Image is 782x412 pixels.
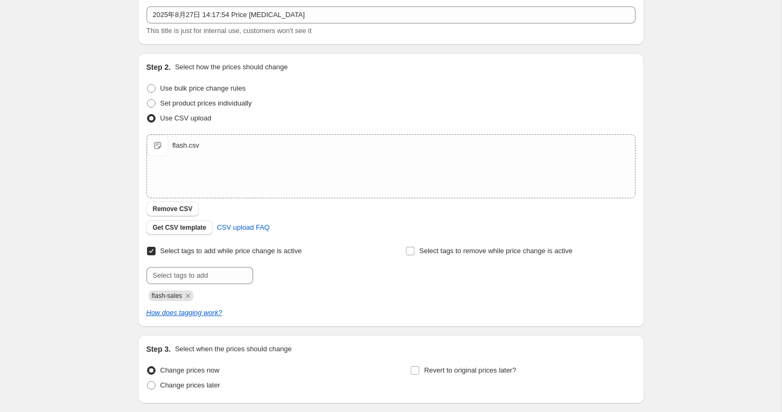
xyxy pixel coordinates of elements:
p: Select when the prices should change [175,344,291,354]
button: Remove CSV [146,201,199,216]
span: Select tags to add while price change is active [160,247,302,255]
span: This title is just for internal use, customers won't see it [146,27,312,35]
span: Remove CSV [153,205,193,213]
span: CSV upload FAQ [217,222,270,233]
span: Use CSV upload [160,114,211,122]
span: flash-sales [152,292,182,300]
a: CSV upload FAQ [210,219,276,236]
p: Select how the prices should change [175,62,288,72]
input: Select tags to add [146,267,253,284]
span: Change prices later [160,381,221,389]
button: Remove flash-sales [183,291,193,301]
span: Get CSV template [153,223,207,232]
button: Get CSV template [146,220,213,235]
span: Revert to original prices later? [424,366,516,374]
a: How does tagging work? [146,309,222,317]
span: Use bulk price change rules [160,84,246,92]
h2: Step 3. [146,344,171,354]
span: Select tags to remove while price change is active [419,247,573,255]
div: flash.csv [173,140,200,151]
h2: Step 2. [146,62,171,72]
span: Set product prices individually [160,99,252,107]
input: 30% off holiday sale [146,6,636,23]
span: Change prices now [160,366,219,374]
